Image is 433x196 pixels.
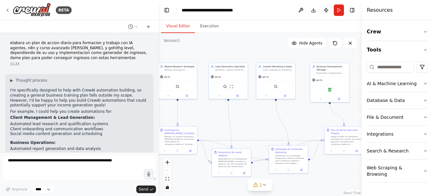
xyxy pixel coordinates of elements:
div: Plan de Accion Ejecutivo IntegralIntegrar todos los elementos anteriores en un plan de accion eje... [324,126,364,154]
button: Open in side panel [178,94,196,98]
div: Investigacion [PERSON_NAME] Completa [165,128,195,135]
li: Social media content generation and scheduling [10,132,148,137]
button: No output available [225,171,238,175]
div: Crear contenido de marketing de alto impacto para {empresa_objetivo} en {industria}, desarrolland... [263,69,294,71]
button: No output available [171,149,184,153]
img: Google Sheets [328,88,332,91]
div: BETA [56,6,72,14]
button: Database & Data [367,92,428,109]
span: Improve [12,187,27,192]
button: 1 [248,179,272,191]
nav: breadcrumb [182,7,233,13]
div: Content Marketing Creator [263,65,294,68]
strong: Client Management & Lead Generation: [10,115,95,120]
div: Content Marketing CreatorCrear contenido de marketing de alto impacto para {empresa_objetivo} en ... [256,63,296,99]
span: 1 [259,182,262,188]
p: I'm specifically designed to help with CrewAI automation building, so creating a general business... [10,88,148,108]
div: Plan de Accion Ejecutivo Integral [331,128,362,135]
div: Identificar y generar leads de alta calidad para {empresa_objetivo} en {industria}, desarrollando... [215,69,246,71]
button: Open in side panel [185,149,196,153]
button: Search & Research [367,143,428,159]
div: 11:23 [10,62,148,66]
button: Click to speak your automation idea [144,169,153,179]
div: Investigacion [PERSON_NAME] CompletaRealizar un analisis exhaustivo [PERSON_NAME] de {industria} ... [158,126,197,154]
strong: Business Operations: [10,140,56,145]
div: Version 1 [164,38,180,43]
div: Basandose en la investigacion [PERSON_NAME], identificar y generar una lista completa de leads de... [218,158,249,168]
button: Start a new chat [143,23,153,30]
button: Hide left sidebar [162,6,171,15]
button: Open in side panel [229,94,247,98]
button: Integrations [367,126,428,142]
div: Realizar un analisis exhaustivo [PERSON_NAME] de {industria} enfocandose en {empresa_objetivo}. I... [165,135,195,145]
button: Send [136,186,156,193]
p: elabora un plan de accion diario para formacion y trabajo con IA agentes, n8n y curso avanzado [P... [10,41,148,60]
a: React Flow attribution [344,191,361,195]
g: Edge from c3d042be-8d02-427c-ba9d-64500b3f28e4 to 1625a60a-c09c-419f-a419-11562c2e1f34 [310,139,322,161]
span: gpt-4o [262,76,269,78]
div: Integrar todos los elementos anteriores en un plan de accion ejecutivo completo para {empresa_obj... [331,135,362,145]
span: gpt-4o [164,76,171,78]
button: Hide right sidebar [348,6,357,15]
img: SerperDevTool [176,84,179,88]
button: Web Scraping & Browsing [367,159,428,182]
div: Lead Generation Specialist [215,65,246,68]
img: ScrapeWebsiteTool [229,84,233,88]
span: Send [139,187,148,192]
span: gpt-4o [316,79,323,81]
div: Estrategia de Contenido Marketing [275,147,306,154]
div: Desarrollar una estrategia integral de content marketing para {empresa_objetivo} basada en los in... [275,154,306,165]
button: Open in side panel [239,171,249,175]
button: fit view [163,175,171,183]
g: Edge from ed818e5f-9098-4e6e-8ae6-b444e239fe60 to c3d042be-8d02-427c-ba9d-64500b3f28e4 [253,158,267,163]
button: Open in side panel [276,94,294,98]
button: Execution [195,20,224,33]
div: Realizar investigacion exhaustiva [PERSON_NAME] sobre {industria} y {empresa_objetivo}, identific... [165,69,195,71]
button: File & Document [367,109,428,125]
li: Email marketing campaigns and follow-ups [10,152,148,157]
img: SerperDevTool [274,84,278,88]
div: Estrategia de Contenido MarketingDesarrollar una estrategia integral de content marketing para {e... [269,145,308,173]
span: ▶ [10,78,13,83]
img: Logo [13,3,51,17]
p: For example, I could help you create automations for: [10,109,148,114]
div: Generacion de Leads ObjetivoBasandose en la investigacion [PERSON_NAME], identificar y generar un... [212,148,251,177]
button: Improve [3,185,30,193]
g: Edge from 8f8072e3-5926-456b-bf28-0a02ff1d2ae6 to d54fa62e-d092-488d-80cc-ee163de01025 [176,101,179,124]
button: Crew [367,23,428,41]
h4: Resources [367,6,393,14]
span: Hide Agents [299,41,322,46]
div: Tools [367,59,428,188]
div: Business Development Manager [317,65,347,71]
g: Edge from 59d91736-efee-4878-8a37-3a55827f3664 to ed818e5f-9098-4e6e-8ae6-b444e239fe60 [227,101,233,146]
button: toggle interactivity [163,183,171,191]
g: Edge from d54fa62e-d092-488d-80cc-ee163de01025 to ed818e5f-9098-4e6e-8ae6-b444e239fe60 [199,139,210,163]
img: SerperDevTool [223,84,227,88]
button: Hide Agents [288,38,326,48]
div: Desarrollar e implementar estrategias integrales de crecimiento de negocio para {empresa_objetivo... [317,72,347,74]
g: Edge from c49a4c1b-2c71-4bd8-8705-b4fc6f7d6976 to c3d042be-8d02-427c-ba9d-64500b3f28e4 [274,101,290,143]
div: Lead Generation SpecialistIdentificar y generar leads de alta calidad para {empresa_objetivo} en ... [209,63,248,99]
div: Generacion de Leads Objetivo [218,151,249,157]
button: Switch to previous chat [126,23,141,30]
div: React Flow controls [163,158,171,191]
li: Client onboarding and communication workflows [10,127,148,132]
span: Thought process [16,78,47,83]
button: Tools [367,41,428,59]
g: Edge from d893e313-8f8c-480c-a37f-5c2fa454d89c to 1625a60a-c09c-419f-a419-11562c2e1f34 [328,104,346,124]
li: Automated lead research and qualification systems [10,122,148,127]
div: Market Research Strategist [165,65,195,68]
g: Edge from d54fa62e-d092-488d-80cc-ee163de01025 to 1625a60a-c09c-419f-a419-11562c2e1f34 [199,139,322,142]
button: Visual Editor [161,20,195,33]
li: Automated report generation and data analysis [10,146,148,152]
button: AI & Machine Learning [367,75,428,92]
button: zoom in [163,158,171,166]
div: Market Research StrategistRealizar investigacion exhaustiva [PERSON_NAME] sobre {industria} y {em... [158,63,197,99]
button: No output available [337,149,351,153]
button: No output available [282,168,295,172]
button: Open in side panel [330,97,348,101]
button: Open in side panel [351,149,362,153]
button: ▶Thought process [10,78,47,83]
span: gpt-4o [215,76,221,78]
div: Business Development ManagerDesarrollar e implementar estrategias integrales de crecimiento de ne... [310,63,350,102]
